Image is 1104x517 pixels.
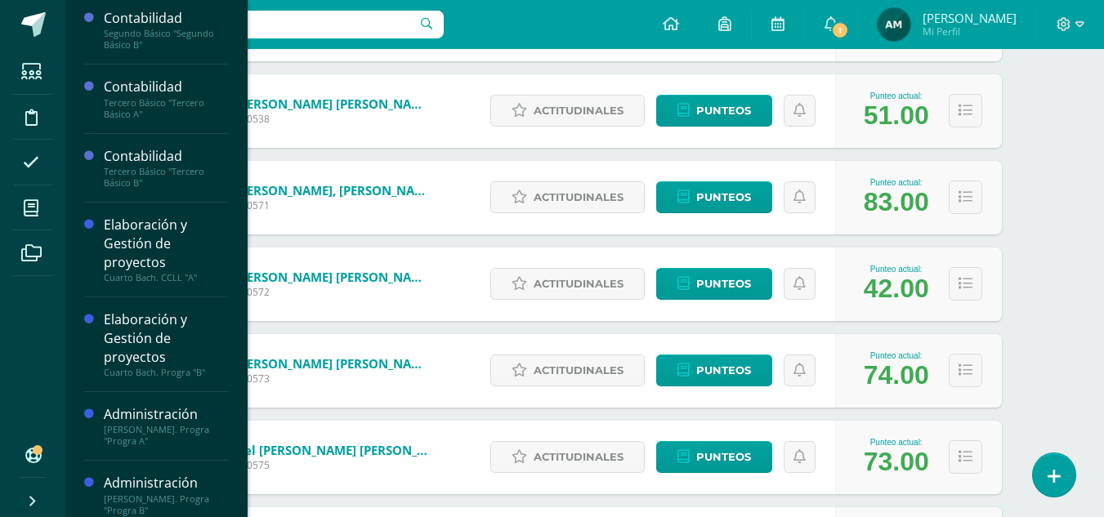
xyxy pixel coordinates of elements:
span: Actitudinales [534,96,624,126]
span: Actitudinales [534,269,624,299]
div: Contabilidad [104,147,228,166]
a: del [PERSON_NAME] [PERSON_NAME] [235,442,431,458]
div: 74.00 [864,360,929,390]
a: [PERSON_NAME] [PERSON_NAME] [235,269,431,285]
div: 51.00 [864,100,929,131]
a: ContabilidadTercero Básico "Tercero Básico A" [104,78,228,119]
div: Punteo actual: [864,438,929,447]
a: [PERSON_NAME] [PERSON_NAME] [235,96,431,112]
a: ContabilidadTercero Básico "Tercero Básico B" [104,147,228,189]
div: Tercero Básico "Tercero Básico A" [104,97,228,120]
a: [PERSON_NAME], [PERSON_NAME] [235,182,431,198]
a: [PERSON_NAME] [PERSON_NAME] [235,355,431,372]
span: Punteos [696,269,751,299]
div: [PERSON_NAME]. Progra "Progra B" [104,493,228,516]
div: Contabilidad [104,78,228,96]
a: Punteos [656,181,772,213]
span: Actitudinales [534,442,624,472]
a: Actitudinales [490,441,645,473]
span: Actitudinales [534,355,624,386]
a: Punteos [656,354,772,386]
a: Administración[PERSON_NAME]. Progra "Progra A" [104,405,228,447]
div: Cuarto Bach. CCLL "A" [104,272,228,283]
span: 1 [831,21,849,39]
div: 73.00 [864,447,929,477]
span: 230573 [235,372,431,386]
div: Punteo actual: [864,351,929,360]
div: Administración [104,474,228,492]
span: Mi Perfil [923,25,1017,38]
div: 42.00 [864,274,929,304]
span: Punteos [696,182,751,212]
div: Contabilidad [104,9,228,28]
span: 230575 [235,458,431,472]
a: Actitudinales [490,95,645,127]
div: Tercero Básico "Tercero Básico B" [104,166,228,189]
span: Punteos [696,442,751,472]
a: Administración[PERSON_NAME]. Progra "Progra B" [104,474,228,515]
a: Actitudinales [490,354,645,386]
span: [PERSON_NAME] [923,10,1017,26]
div: Punteo actual: [864,265,929,274]
span: 230538 [235,112,431,126]
a: Actitudinales [490,181,645,213]
a: Punteos [656,441,772,473]
div: [PERSON_NAME]. Progra "Progra A" [104,424,228,447]
div: 83.00 [864,187,929,217]
input: Busca un usuario... [76,11,444,38]
span: Punteos [696,355,751,386]
a: Actitudinales [490,268,645,300]
a: Elaboración y Gestión de proyectosCuarto Bach. Progra "B" [104,310,228,378]
div: Elaboración y Gestión de proyectos [104,216,228,272]
span: Actitudinales [534,182,624,212]
a: Punteos [656,95,772,127]
div: Elaboración y Gestión de proyectos [104,310,228,367]
span: 230572 [235,285,431,299]
div: Cuarto Bach. Progra "B" [104,367,228,378]
a: ContabilidadSegundo Básico "Segundo Básico B" [104,9,228,51]
a: Elaboración y Gestión de proyectosCuarto Bach. CCLL "A" [104,216,228,283]
div: Punteo actual: [864,178,929,187]
div: Punteo actual: [864,91,929,100]
span: Punteos [696,96,751,126]
div: Administración [104,405,228,424]
a: Punteos [656,268,772,300]
img: 09ff674d68efe52c25f03c97fc906881.png [878,8,910,41]
span: 230571 [235,198,431,212]
div: Segundo Básico "Segundo Básico B" [104,28,228,51]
